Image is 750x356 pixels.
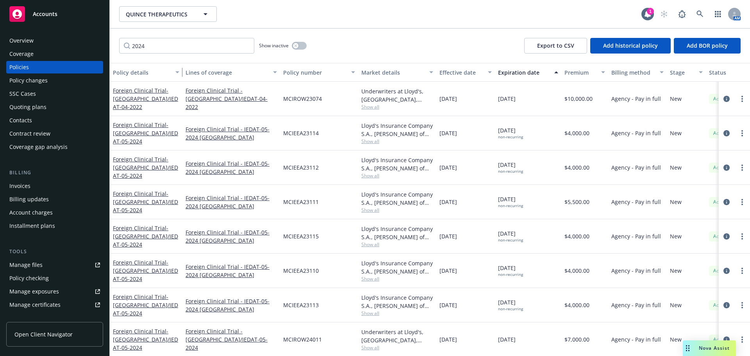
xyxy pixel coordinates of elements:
[564,95,593,103] span: $10,000.00
[722,129,731,138] a: circleInformation
[722,94,731,104] a: circleInformation
[710,6,726,22] a: Switch app
[361,68,425,77] div: Market details
[498,264,523,277] span: [DATE]
[9,88,36,100] div: SSC Cases
[498,134,523,140] div: non-recurring
[564,301,589,309] span: $4,000.00
[113,87,178,111] span: - [GEOGRAPHIC_DATA]/IEDAT-04-2022
[6,3,103,25] a: Accounts
[498,195,523,208] span: [DATE]
[9,34,34,47] div: Overview
[113,190,178,214] span: - [GEOGRAPHIC_DATA]/IEDAT-05-2024
[361,190,433,207] div: Lloyd's Insurance Company S.A., [PERSON_NAME] of London, Clinical Trials Insurance Services Limit...
[283,129,319,137] span: MCIEEA23114
[498,68,550,77] div: Expiration date
[6,88,103,100] a: SSC Cases
[498,169,523,174] div: non-recurring
[603,42,658,49] span: Add historical policy
[737,301,747,310] a: more
[498,272,523,277] div: non-recurring
[495,63,561,82] button: Expiration date
[611,198,661,206] span: Agency - Pay in full
[564,129,589,137] span: $4,000.00
[186,125,277,141] a: Foreign Clinical Trial - IEDAT-05-2024 [GEOGRAPHIC_DATA]
[9,206,53,219] div: Account charges
[113,87,178,111] a: Foreign Clinical Trial
[674,6,690,22] a: Report a Bug
[712,302,728,309] span: Active
[6,206,103,219] a: Account charges
[186,228,277,245] a: Foreign Clinical Trial - IEDAT-05-2024 [GEOGRAPHIC_DATA]
[6,74,103,87] a: Policy changes
[439,232,457,240] span: [DATE]
[712,267,728,274] span: Active
[33,11,57,17] span: Accounts
[283,232,319,240] span: MCIEEA23115
[113,259,178,283] span: - [GEOGRAPHIC_DATA]/IEDAT-05-2024
[6,48,103,60] a: Coverage
[6,180,103,192] a: Invoices
[361,225,433,241] div: Lloyd's Insurance Company S.A., [PERSON_NAME] of London, Clinical Trials Insurance Services Limit...
[712,199,728,206] span: Active
[737,232,747,241] a: more
[9,61,29,73] div: Policies
[439,267,457,275] span: [DATE]
[6,114,103,127] a: Contacts
[561,63,608,82] button: Premium
[683,340,736,356] button: Nova Assist
[186,159,277,176] a: Foreign Clinical Trial - IEDAT-05-2024 [GEOGRAPHIC_DATA]
[498,335,516,343] span: [DATE]
[283,335,322,343] span: MCIROW24011
[498,126,523,140] span: [DATE]
[498,229,523,243] span: [DATE]
[439,335,457,343] span: [DATE]
[498,306,523,311] div: non-recurring
[9,299,61,311] div: Manage certificates
[712,130,728,137] span: Active
[6,312,103,324] a: Manage claims
[611,301,661,309] span: Agency - Pay in full
[498,203,523,208] div: non-recurring
[737,197,747,207] a: more
[186,194,277,210] a: Foreign Clinical Trial - IEDAT-05-2024 [GEOGRAPHIC_DATA]
[186,86,277,111] a: Foreign Clinical Trial - [GEOGRAPHIC_DATA]/IEDAT-04-2022
[361,104,433,110] span: Show all
[113,327,178,351] span: - [GEOGRAPHIC_DATA]/IEDAT-05-2024
[361,207,433,213] span: Show all
[113,190,178,214] a: Foreign Clinical Trial
[9,259,43,271] div: Manage files
[498,95,516,103] span: [DATE]
[9,48,34,60] div: Coverage
[6,220,103,232] a: Installment plans
[6,285,103,298] a: Manage exposures
[670,267,682,275] span: New
[687,42,728,49] span: Add BOR policy
[670,68,694,77] div: Stage
[722,301,731,310] a: circleInformation
[670,301,682,309] span: New
[186,263,277,279] a: Foreign Clinical Trial - IEDAT-05-2024 [GEOGRAPHIC_DATA]
[361,122,433,138] div: Lloyd's Insurance Company S.A., [PERSON_NAME] of London, Clinical Trials Insurance Services Limit...
[564,232,589,240] span: $4,000.00
[113,121,178,145] a: Foreign Clinical Trial
[9,101,46,113] div: Quoting plans
[119,6,217,22] button: QUINCE THERAPEUTICS
[737,335,747,344] a: more
[737,163,747,172] a: more
[611,95,661,103] span: Agency - Pay in full
[361,172,433,179] span: Show all
[126,10,193,18] span: QUINCE THERAPEUTICS
[712,336,728,343] span: Active
[361,87,433,104] div: Underwriters at Lloyd's, [GEOGRAPHIC_DATA], [PERSON_NAME] of [GEOGRAPHIC_DATA], Clinical Trials I...
[712,164,728,171] span: Active
[524,38,587,54] button: Export to CSV
[6,248,103,256] div: Tools
[722,232,731,241] a: circleInformation
[564,68,596,77] div: Premium
[9,114,32,127] div: Contacts
[722,266,731,275] a: circleInformation
[564,267,589,275] span: $4,000.00
[670,198,682,206] span: New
